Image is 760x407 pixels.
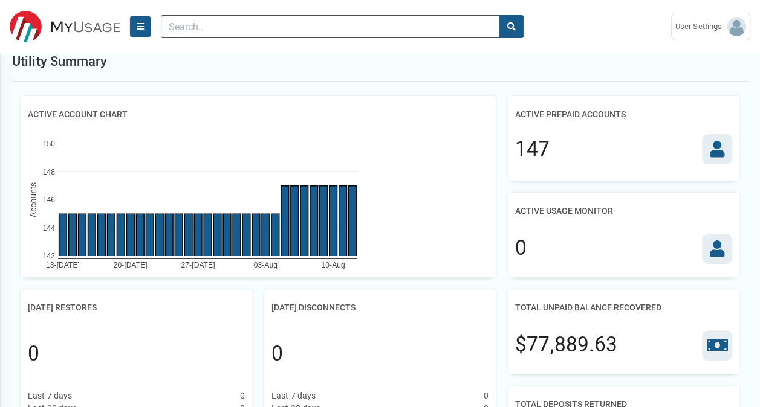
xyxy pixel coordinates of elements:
div: Last 7 days [28,389,72,402]
h2: [DATE] Restores [28,296,97,319]
img: ESITESTV3 Logo [10,11,120,43]
h2: [DATE] Disconnects [271,296,356,319]
div: 0 [240,389,245,402]
button: search [499,15,524,38]
span: User Settings [675,21,727,33]
h2: Active Usage Monitor [515,200,613,222]
div: Last 7 days [271,389,316,402]
input: Search [161,15,500,38]
h2: Active Prepaid Accounts [515,103,626,126]
div: $77,889.63 [515,330,617,360]
a: User Settings [671,13,750,40]
button: Menu [129,16,151,37]
h1: Utility Summary [12,51,108,71]
div: 0 [484,389,489,402]
h2: Active Account Chart [28,103,128,126]
div: 0 [28,339,39,369]
div: 147 [515,134,550,164]
div: 0 [271,339,283,369]
h2: Total Unpaid Balance Recovered [515,296,661,319]
div: 0 [515,233,527,263]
